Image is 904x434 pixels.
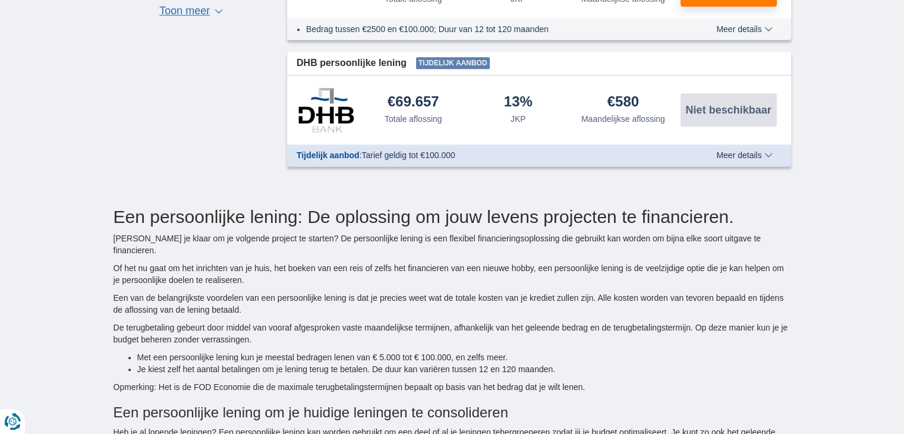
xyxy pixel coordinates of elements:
div: Totale aflossing [385,113,442,125]
span: Meer details [716,151,772,159]
button: Toon meer ▼ [156,3,226,20]
span: Toon meer [159,4,210,19]
span: Meer details [716,25,772,33]
img: product.pl.alt DHB Bank [297,87,356,133]
button: Meer details [707,150,781,160]
button: Niet beschikbaar [681,93,777,127]
span: Tarief geldig tot €100.000 [361,150,455,160]
div: : [287,149,682,161]
button: Meer details [707,24,781,34]
div: Maandelijkse aflossing [581,113,665,125]
span: Niet beschikbaar [685,105,771,115]
p: De terugbetaling gebeurt door middel van vooraf afgesproken vaste maandelijkse termijnen, afhanke... [114,322,791,345]
span: Tijdelijk aanbod [416,57,490,69]
li: Je kiest zelf het aantal betalingen om je lening terug te betalen. De duur kan variëren tussen 12... [137,363,791,375]
p: [PERSON_NAME] je klaar om je volgende project te starten? De persoonlijke lening is een flexibel ... [114,232,791,256]
p: Opmerking: Het is de FOD Economie die de maximale terugbetalingstermijnen bepaalt op basis van he... [114,381,791,393]
li: Met een persoonlijke lening kun je meestal bedragen lenen van € 5.000 tot € 100.000, en zelfs meer. [137,351,791,363]
div: 13% [504,95,533,111]
h3: Een persoonlijke lening om je huidige leningen te consolideren [114,405,791,420]
div: €580 [607,95,639,111]
p: Een van de belangrijkste voordelen van een persoonlijke lening is dat je precies weet wat de tota... [114,292,791,316]
div: €69.657 [388,95,439,111]
span: DHB persoonlijke lening [297,56,407,70]
h2: Een persoonlijke lening: De oplossing om jouw levens projecten te financieren. [114,207,791,227]
div: JKP [511,113,526,125]
span: Tijdelijk aanbod [297,150,360,160]
li: Bedrag tussen €2500 en €100.000; Duur van 12 tot 120 maanden [306,23,673,35]
span: ▼ [215,9,223,14]
p: Of het nu gaat om het inrichten van je huis, het boeken van een reis of zelfs het financieren van... [114,262,791,286]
